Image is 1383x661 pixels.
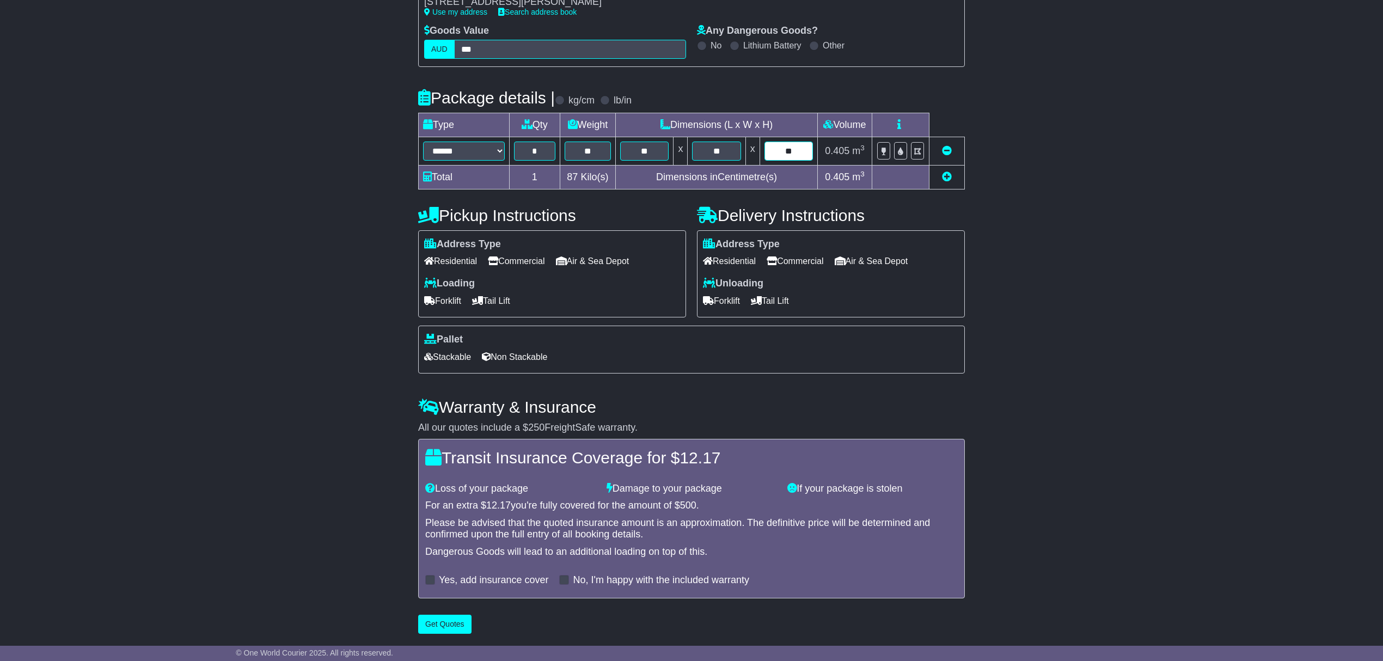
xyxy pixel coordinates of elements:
td: Qty [510,113,560,137]
label: No [711,40,721,51]
td: x [674,137,688,165]
label: Pallet [424,334,463,346]
td: Weight [560,113,616,137]
div: All our quotes include a $ FreightSafe warranty. [418,422,965,434]
label: Goods Value [424,25,489,37]
h4: Pickup Instructions [418,206,686,224]
div: For an extra $ you're fully covered for the amount of $ . [425,500,958,512]
a: Remove this item [942,145,952,156]
div: Loss of your package [420,483,601,495]
span: 87 [567,172,578,182]
span: m [852,172,865,182]
td: Total [419,165,510,189]
span: Tail Lift [751,292,789,309]
h4: Delivery Instructions [697,206,965,224]
span: Forklift [703,292,740,309]
a: Add new item [942,172,952,182]
label: Unloading [703,278,763,290]
h4: Transit Insurance Coverage for $ [425,449,958,467]
span: 500 [680,500,696,511]
span: Forklift [424,292,461,309]
span: 0.405 [825,172,849,182]
span: Air & Sea Depot [835,253,908,270]
div: If your package is stolen [782,483,963,495]
span: Commercial [767,253,823,270]
span: m [852,145,865,156]
td: Dimensions in Centimetre(s) [616,165,818,189]
label: Any Dangerous Goods? [697,25,818,37]
label: Address Type [703,238,780,250]
div: Dangerous Goods will lead to an additional loading on top of this. [425,546,958,558]
span: © One World Courier 2025. All rights reserved. [236,648,393,657]
span: Air & Sea Depot [556,253,629,270]
td: Type [419,113,510,137]
td: x [745,137,760,165]
label: Yes, add insurance cover [439,574,548,586]
span: 12.17 [486,500,511,511]
button: Get Quotes [418,615,472,634]
sup: 3 [860,170,865,178]
label: Other [823,40,845,51]
label: kg/cm [568,95,595,107]
h4: Warranty & Insurance [418,398,965,416]
label: Address Type [424,238,501,250]
span: Stackable [424,348,471,365]
label: AUD [424,40,455,59]
label: lb/in [614,95,632,107]
div: Damage to your package [601,483,782,495]
span: 250 [528,422,544,433]
a: Use my address [424,8,487,16]
span: Residential [424,253,477,270]
div: Please be advised that the quoted insurance amount is an approximation. The definitive price will... [425,517,958,541]
sup: 3 [860,144,865,152]
a: Search address book [498,8,577,16]
span: 0.405 [825,145,849,156]
span: Commercial [488,253,544,270]
label: Loading [424,278,475,290]
span: Residential [703,253,756,270]
h4: Package details | [418,89,555,107]
td: Dimensions (L x W x H) [616,113,818,137]
td: 1 [510,165,560,189]
span: Tail Lift [472,292,510,309]
span: Non Stackable [482,348,547,365]
td: Kilo(s) [560,165,616,189]
label: Lithium Battery [743,40,801,51]
td: Volume [817,113,872,137]
label: No, I'm happy with the included warranty [573,574,749,586]
span: 12.17 [680,449,720,467]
